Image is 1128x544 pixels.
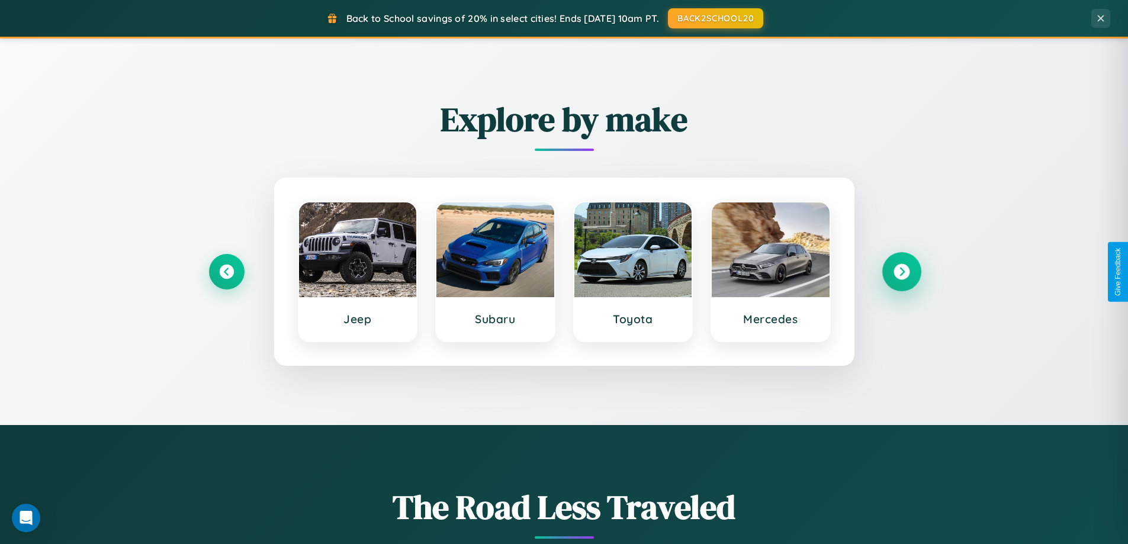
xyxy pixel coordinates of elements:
[311,312,405,326] h3: Jeep
[346,12,659,24] span: Back to School savings of 20% in select cities! Ends [DATE] 10am PT.
[1114,248,1122,296] div: Give Feedback
[209,96,920,142] h2: Explore by make
[448,312,542,326] h3: Subaru
[668,8,763,28] button: BACK2SCHOOL20
[586,312,680,326] h3: Toyota
[12,504,40,532] div: Open Intercom Messenger
[209,484,920,530] h1: The Road Less Traveled
[724,312,818,326] h3: Mercedes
